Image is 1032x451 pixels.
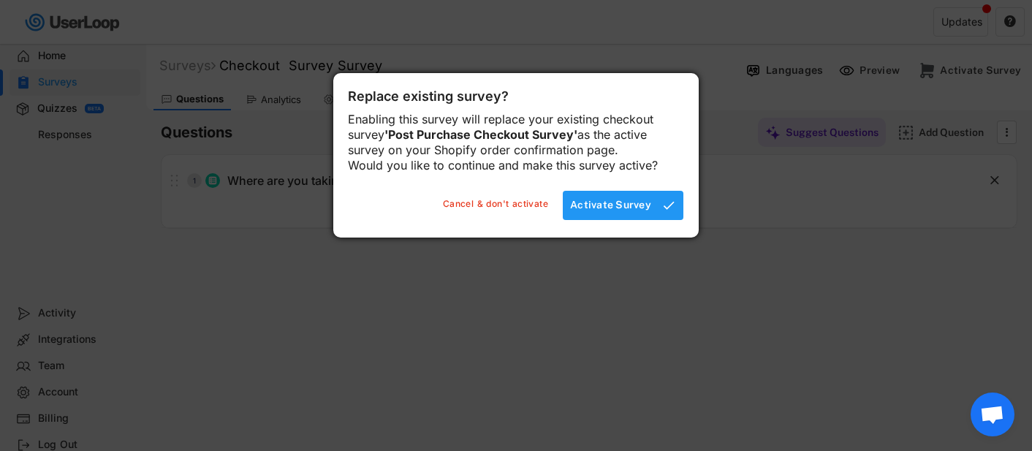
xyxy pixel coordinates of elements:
div: Open chat [971,393,1014,436]
div: Enabling this survey will replace your existing checkout survey as the active survey on your Shop... [348,112,684,173]
div: Cancel & don't activate [443,198,548,212]
strong: 'Post Purchase Checkout Survey' [384,127,577,142]
div: Replace existing survey? [348,88,684,105]
button: check [661,198,676,213]
div: Activate Survey [570,198,651,211]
